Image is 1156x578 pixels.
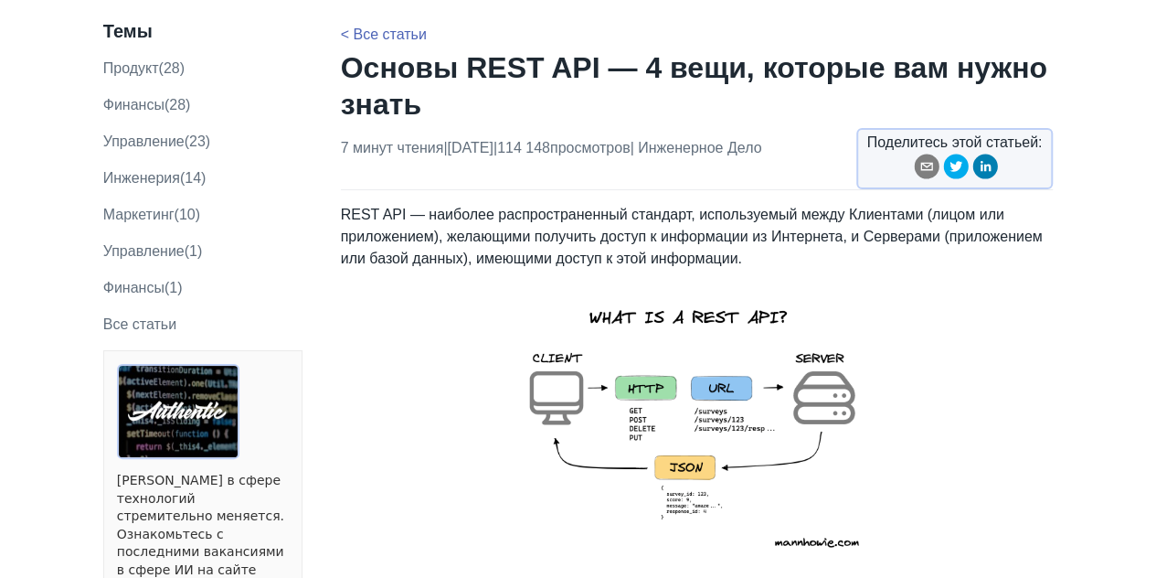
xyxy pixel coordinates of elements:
font: маркетинг [103,207,175,222]
a: продукт(28) [103,60,185,76]
button: твиттер [943,154,969,186]
font: (23) [185,134,210,149]
a: | Инженерное дело [630,140,761,155]
font: Темы [103,21,153,41]
button: LinkedIn [972,154,998,186]
font: просмотров [550,140,631,155]
a: < Все статьи [341,27,427,42]
font: REST API — наиболее распространенный стандарт, используемый между Клиентами (лицом или приложение... [341,207,1043,266]
font: финансы [103,97,164,112]
a: маркетинг(10) [103,207,200,222]
font: Управление [103,243,185,259]
font: (1) [185,243,203,259]
a: инженерия(14) [103,170,207,186]
font: инженерия [103,170,180,186]
font: (28) [164,97,190,112]
font: Финансы [103,280,164,295]
a: Все статьи [103,316,176,332]
font: 114 148 [497,140,550,155]
font: (1) [164,280,183,295]
font: 7 минут чтения [341,140,444,155]
a: Финансы(1) [103,280,183,295]
font: | [493,140,497,155]
button: электронная почта [914,154,939,186]
img: rest-api [496,284,896,568]
a: управление(23) [103,134,210,149]
font: Поделитесь этой статьей: [867,134,1043,150]
a: финансы(28) [103,97,191,112]
font: (28) [159,60,185,76]
font: продукт [103,60,159,76]
font: | [443,140,447,155]
font: [DATE] [447,140,493,155]
font: (14) [180,170,206,186]
font: Основы REST API — 4 вещи, которые вам нужно знать [341,51,1047,121]
font: управление [103,134,185,149]
a: Управление(1) [103,243,203,259]
img: реклама через Carbon [117,364,239,459]
font: (10) [175,207,200,222]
